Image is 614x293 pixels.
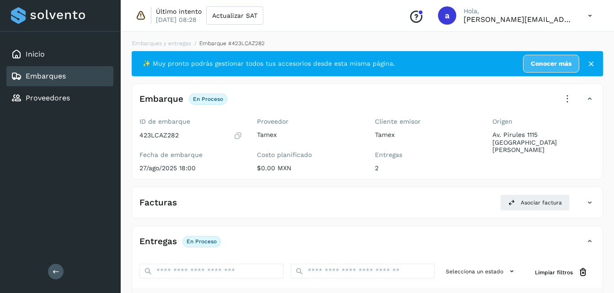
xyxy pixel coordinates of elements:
[139,236,177,247] h4: Entregas
[257,151,360,159] label: Costo planificado
[187,238,217,245] p: En proceso
[139,94,183,105] h4: Embarque
[143,59,395,68] span: ✨ Muy pronto podrás gestionar todos tus accesorios desde esta misma página.
[375,151,478,159] label: Entregas
[257,131,360,139] p: Tamex
[139,151,242,159] label: Fecha de embarque
[523,55,579,73] a: Conocer más
[500,194,570,211] button: Asociar factura
[535,268,573,277] span: Limpiar filtros
[26,50,45,58] a: Inicio
[464,7,573,15] p: Hola,
[442,264,520,279] button: Selecciona un estado
[6,88,113,108] div: Proveedores
[132,194,603,218] div: FacturasAsociar factura
[139,198,177,208] h4: Facturas
[375,131,478,139] p: Tamex
[199,40,265,47] span: Embarque #423LCAZ282
[132,234,603,256] div: EntregasEn proceso
[26,72,66,80] a: Embarques
[156,16,197,24] p: [DATE] 08:28
[6,44,113,64] div: Inicio
[26,94,70,102] a: Proveedores
[139,164,242,172] p: 27/ago/2025 18:00
[464,15,573,24] p: abigail.parra@tamex.mx
[132,40,191,47] a: Embarques y entregas
[375,118,478,126] label: Cliente emisor
[528,264,595,281] button: Limpiar filtros
[6,66,113,86] div: Embarques
[193,96,223,102] p: En proceso
[257,164,360,172] p: $0.00 MXN
[139,131,179,139] p: 423LCAZ282
[492,131,595,154] p: Av. Pirules 1115 [GEOGRAPHIC_DATA][PERSON_NAME]
[375,164,478,172] p: 2
[156,7,202,16] p: Último intento
[257,118,360,126] label: Proveedor
[521,199,562,207] span: Asociar factura
[139,118,242,126] label: ID de embarque
[132,39,603,47] nav: breadcrumb
[212,12,257,19] span: Actualizar SAT
[206,6,263,25] button: Actualizar SAT
[492,118,595,126] label: Origen
[132,91,603,114] div: EmbarqueEn proceso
